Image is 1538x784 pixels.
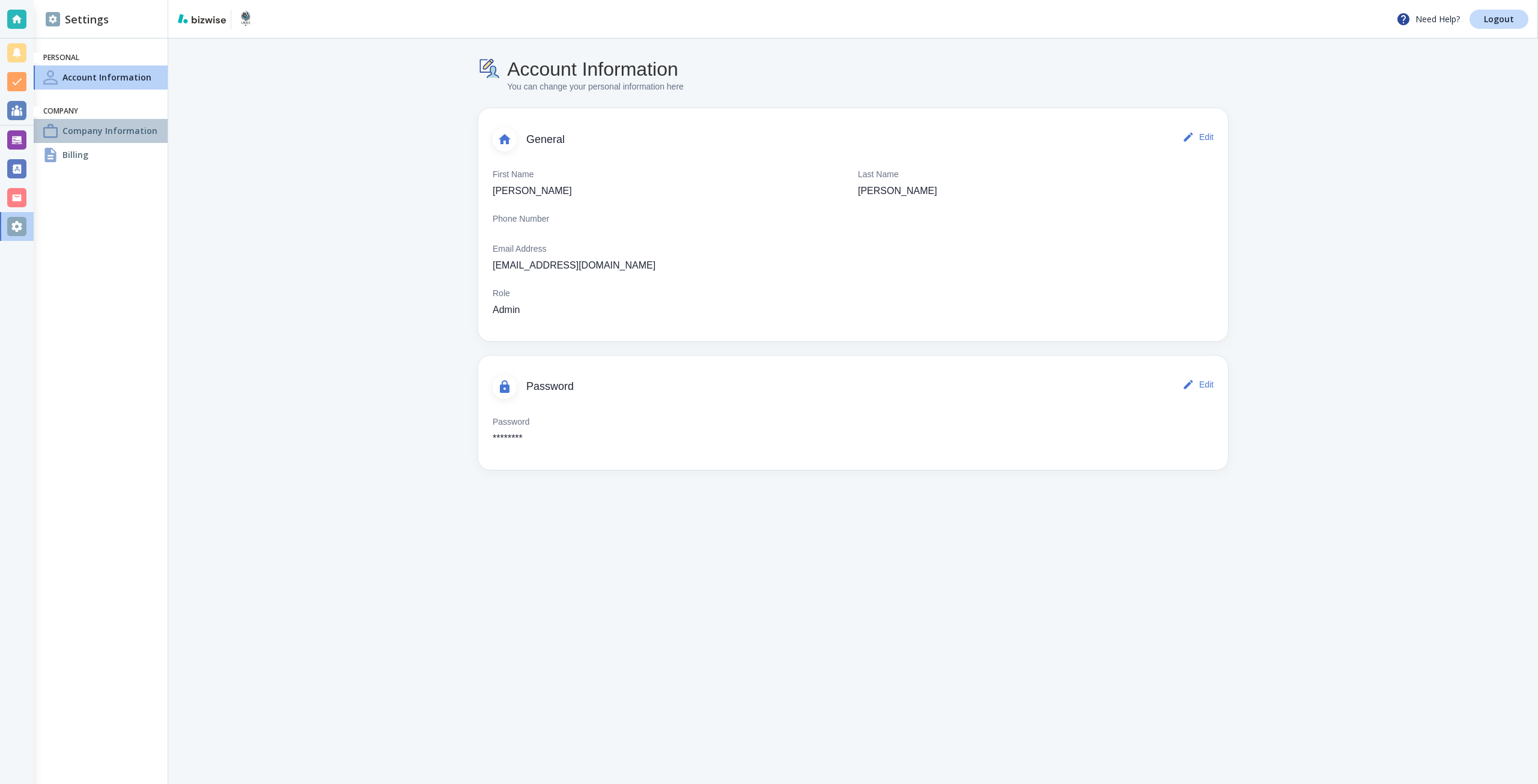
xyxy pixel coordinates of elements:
p: Last Name [858,168,899,181]
a: Company InformationCompany Information [34,119,168,143]
p: Logout [1484,15,1514,23]
button: Edit [1180,125,1218,149]
span: General [526,133,1180,147]
img: bizwise [178,14,226,23]
p: Phone Number [493,213,549,226]
a: Account InformationAccount Information [34,65,168,90]
p: [EMAIL_ADDRESS][DOMAIN_NAME] [493,258,655,273]
span: Password [526,380,1180,394]
a: BillingBilling [34,143,168,167]
h2: Settings [46,11,109,28]
button: Edit [1180,372,1218,397]
p: [PERSON_NAME] [493,184,572,198]
a: Logout [1470,10,1528,29]
p: Email Address [493,243,546,256]
p: Role [493,287,510,300]
p: Admin [493,303,520,317]
p: Need Help? [1396,12,1460,26]
p: First Name [493,168,533,181]
img: DashboardSidebarSettings.svg [46,12,60,26]
h4: Account Information [62,71,151,84]
h4: Account Information [507,58,684,81]
h4: Billing [62,148,88,161]
h4: Company Information [62,124,157,137]
p: Password [493,416,529,429]
img: Indy Reclaimed Properties [236,10,255,29]
img: Account Information [478,58,502,81]
p: [PERSON_NAME] [858,184,937,198]
h6: Company [43,106,158,117]
p: You can change your personal information here [507,81,684,94]
h6: Personal [43,53,158,63]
